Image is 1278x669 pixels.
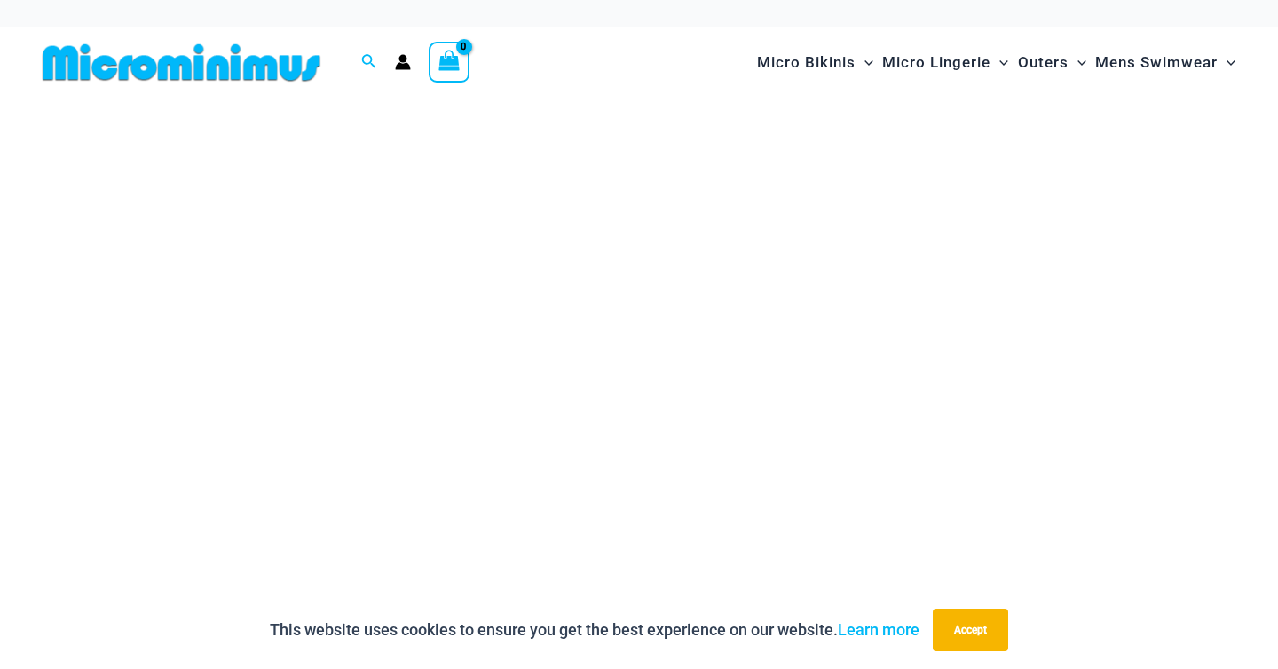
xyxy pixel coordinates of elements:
a: Mens SwimwearMenu ToggleMenu Toggle [1091,35,1240,90]
p: This website uses cookies to ensure you get the best experience on our website. [270,617,919,643]
span: Micro Lingerie [882,40,990,85]
a: Search icon link [361,51,377,74]
a: Micro BikinisMenu ToggleMenu Toggle [753,35,878,90]
a: Learn more [838,620,919,639]
span: Menu Toggle [856,40,873,85]
img: MM SHOP LOGO FLAT [35,43,327,83]
a: Account icon link [395,54,411,70]
span: Mens Swimwear [1095,40,1218,85]
span: Menu Toggle [1069,40,1086,85]
a: View Shopping Cart, empty [429,42,469,83]
button: Accept [933,609,1008,651]
span: Micro Bikinis [757,40,856,85]
nav: Site Navigation [750,33,1242,92]
span: Menu Toggle [990,40,1008,85]
a: OutersMenu ToggleMenu Toggle [1014,35,1091,90]
span: Menu Toggle [1218,40,1235,85]
span: Outers [1018,40,1069,85]
a: Micro LingerieMenu ToggleMenu Toggle [878,35,1013,90]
